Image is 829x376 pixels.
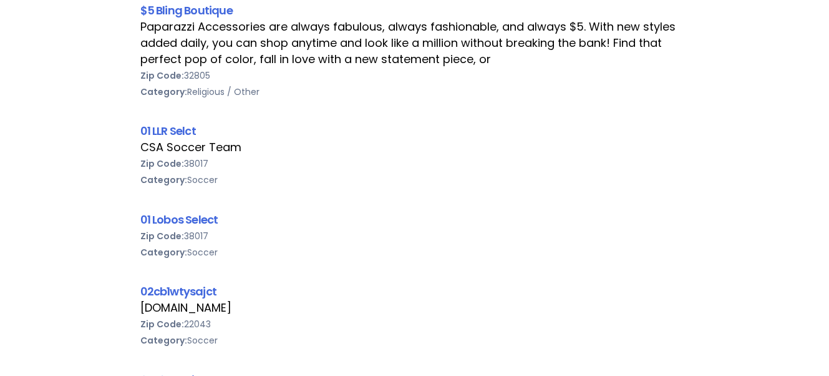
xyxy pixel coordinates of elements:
[140,284,216,299] a: 02cb1wtysajct
[140,139,689,156] div: CSA Soccer Team
[140,84,689,100] div: Religious / Other
[140,156,689,172] div: 38017
[140,334,187,347] b: Category:
[140,211,689,228] div: 01 Lobos Select
[140,69,184,82] b: Zip Code:
[140,123,196,139] a: 01 LLR Selct
[140,212,218,227] a: 01 Lobos Select
[140,174,187,186] b: Category:
[140,157,184,170] b: Zip Code:
[140,246,187,259] b: Category:
[140,332,689,349] div: Soccer
[140,19,689,67] div: Paparazzi Accessories are always fabulous, always fashionable, and always $5. With new styles add...
[140,228,689,244] div: 38017
[140,86,187,98] b: Category:
[140,316,689,332] div: 22043
[140,300,689,316] div: [DOMAIN_NAME]
[140,2,689,19] div: $5 Bling Boutique
[140,2,233,18] a: $5 Bling Boutique
[140,244,689,260] div: Soccer
[140,230,184,242] b: Zip Code:
[140,318,184,330] b: Zip Code:
[140,283,689,300] div: 02cb1wtysajct
[140,122,689,139] div: 01 LLR Selct
[140,67,689,84] div: 32805
[140,172,689,188] div: Soccer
